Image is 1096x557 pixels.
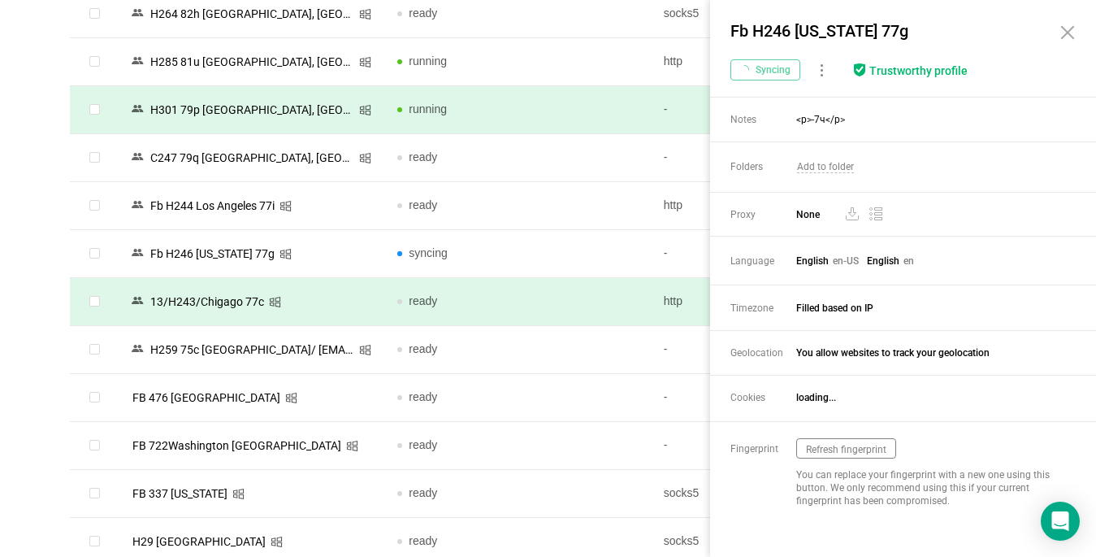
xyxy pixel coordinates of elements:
div: FB 337 [US_STATE] [128,483,232,504]
span: loading... [796,392,836,404]
td: - [651,230,916,278]
i: icon: windows [279,200,292,212]
div: Н259 75c [GEOGRAPHIC_DATA]/ [EMAIL_ADDRESS][DOMAIN_NAME] [145,339,359,360]
i: icon: windows [269,296,281,308]
span: Notes [730,114,795,132]
div: Fb Н244 Los Angeles 77i [145,195,279,216]
span: Proxy [730,209,795,220]
td: - [651,86,916,134]
td: http [651,182,916,230]
div: Open Intercom Messenger [1041,502,1080,541]
div: Fb Н246 [US_STATE] 77g [726,16,1042,46]
span: Folders [730,161,795,172]
span: You allow websites to track your geolocation [796,347,1064,359]
div: Н264 82h [GEOGRAPHIC_DATA], [GEOGRAPHIC_DATA]/ [EMAIL_ADDRESS][DOMAIN_NAME] [145,3,359,24]
i: icon: windows [359,152,371,164]
span: Filled based on IP [796,302,1064,314]
span: ready [409,198,437,211]
span: ready [409,342,437,355]
div: Н285 81u [GEOGRAPHIC_DATA], [GEOGRAPHIC_DATA]/ [EMAIL_ADDRESS][DOMAIN_NAME] [145,51,359,72]
i: icon: windows [359,344,371,356]
span: Fingerprint [730,443,795,455]
span: ready [409,486,437,499]
span: None [796,207,1062,223]
i: icon: windows [232,488,245,500]
span: ready [409,534,437,547]
button: Refresh fingerprint [796,438,896,459]
td: - [651,374,916,422]
span: Timezone [730,302,795,314]
i: icon: windows [359,56,371,68]
span: Geolocation [730,347,795,359]
div: C247 79q [GEOGRAPHIC_DATA], [GEOGRAPHIC_DATA] | [EMAIL_ADDRESS][DOMAIN_NAME] [145,147,359,168]
i: icon: windows [271,536,283,548]
span: en [903,255,914,267]
div: Fb Н246 [US_STATE] 77g [145,243,279,264]
div: H29 [GEOGRAPHIC_DATA] [128,531,271,552]
span: running [409,102,447,115]
i: icon: windows [279,248,292,260]
i: icon: windows [346,440,358,452]
span: ready [409,390,437,403]
i: icon: windows [359,8,371,20]
span: Cookies [730,392,795,403]
div: Н301 79p [GEOGRAPHIC_DATA], [GEOGRAPHIC_DATA] | [EMAIL_ADDRESS][DOMAIN_NAME] [145,99,359,120]
td: - [651,326,916,374]
td: - [651,422,916,470]
div: Trustworthy profile [869,64,968,78]
span: <p>-7ч</p> [790,107,1078,132]
td: - [651,134,916,182]
span: Language [730,255,795,267]
td: socks5 [651,470,916,518]
div: FB 722Washington [GEOGRAPHIC_DATA] [128,435,346,456]
span: syncing [409,246,447,259]
span: ready [409,438,437,451]
td: http [651,278,916,326]
span: ready [409,294,437,307]
td: http [651,38,916,86]
span: ready [409,7,437,20]
i: icon: windows [359,104,371,116]
span: running [409,54,447,67]
div: You can replace your fingerprint with a new one using this button. We only recommend using this i... [796,468,1063,507]
span: English [796,255,829,267]
div: 13/Н243/Chigago 77c [145,291,269,312]
span: ready [409,150,437,163]
span: English [867,255,899,267]
span: en-US [833,255,859,267]
i: icon: windows [285,392,297,404]
span: Add to folder [797,161,854,173]
div: FB 476 [GEOGRAPHIC_DATA] [128,387,285,408]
